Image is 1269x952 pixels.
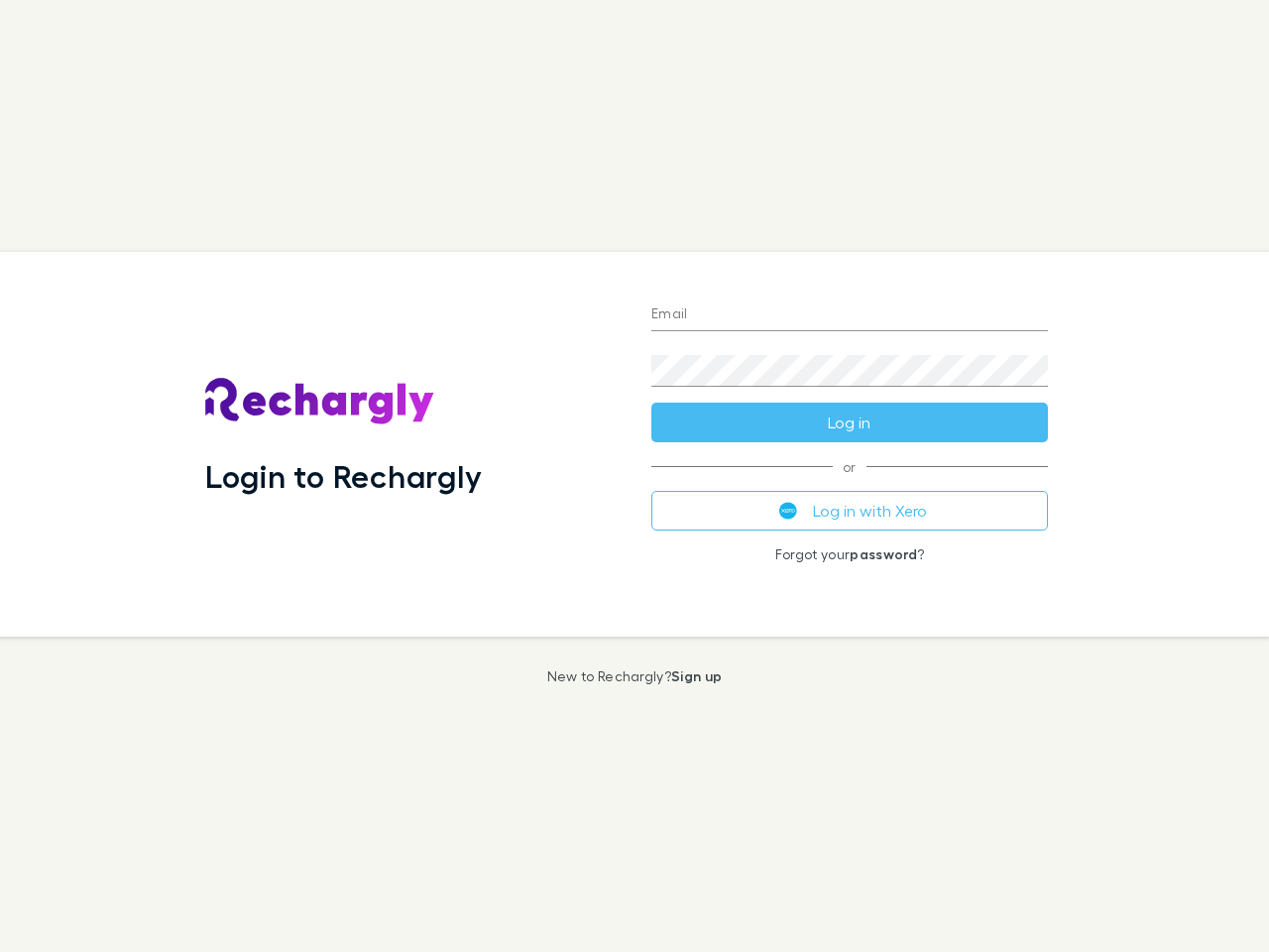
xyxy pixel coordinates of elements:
h1: Login to Rechargly [205,457,482,495]
span: or [651,466,1048,467]
p: New to Rechargly? [547,668,723,684]
img: Xero's logo [779,502,797,520]
button: Log in [651,403,1048,442]
p: Forgot your ? [651,546,1048,562]
a: Sign up [671,667,722,684]
button: Log in with Xero [651,491,1048,531]
img: Rechargly's Logo [205,378,435,425]
a: password [850,545,917,562]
